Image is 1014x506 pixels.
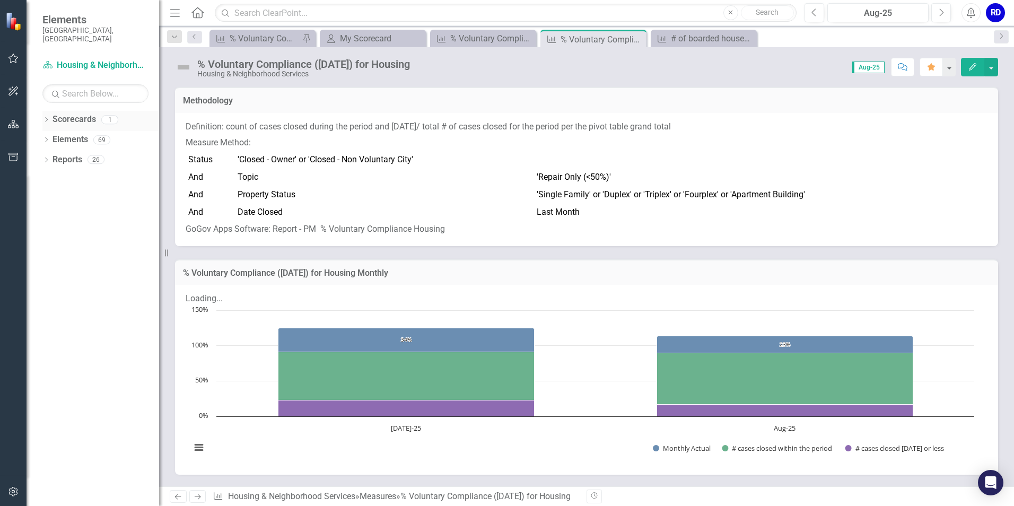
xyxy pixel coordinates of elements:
[657,336,913,353] path: Aug-25, 23.28767123. Monthly Actual.
[199,411,208,420] text: 0%
[5,12,24,31] img: ClearPoint Strategy
[722,443,833,453] button: Show # cases closed within the period
[186,305,980,464] svg: Interactive chart
[53,134,88,146] a: Elements
[340,32,423,45] div: My Scorecard
[42,26,148,43] small: [GEOGRAPHIC_DATA], [GEOGRAPHIC_DATA]
[401,336,412,343] text: 34%
[186,204,235,221] td: And
[978,470,1003,495] div: Open Intercom Messenger
[42,13,148,26] span: Elements
[197,70,410,78] div: Housing & Neighborhood Services
[53,114,96,126] a: Scorecards
[278,328,535,352] path: Jul-25, 33.82352941. Monthly Actual.
[191,340,208,350] text: 100%
[278,328,913,353] g: Monthly Actual, bar series 1 of 3 with 2 bars.
[235,186,535,204] td: Property Status
[175,59,192,76] img: Not Defined
[278,352,535,400] path: Jul-25, 68. # cases closed within the period.
[197,58,410,70] div: % Voluntary Compliance ([DATE]) for Housing
[322,32,423,45] a: My Scorecard
[53,154,82,166] a: Reports
[186,293,987,305] div: Loading...
[235,151,535,169] td: 'Closed - Owner' or 'Closed - Non Voluntary City'
[215,4,797,22] input: Search ClearPoint...
[774,423,796,433] text: Aug-25
[657,404,913,416] path: Aug-25, 17. # cases closed within 35 days or less.
[278,400,913,416] g: # cases closed within 35 days or less, bar series 3 of 3 with 2 bars.
[191,304,208,314] text: 150%
[186,221,987,235] p: GoGov Apps Software: Report - PM % Voluntary Compliance Housing
[228,491,355,501] a: Housing & Neighborhood Services
[780,341,790,348] text: 23%
[186,169,235,186] td: And
[230,32,300,45] div: % Voluntary Compliance ([DATE]) for Housing
[391,423,421,433] text: [DATE]-25
[191,440,206,455] button: View chart menu, Chart
[101,115,118,124] div: 1
[42,59,148,72] a: Housing & Neighborhood Services
[534,169,987,186] td: 'Repair Only (<50%)'
[186,305,987,464] div: Chart. Highcharts interactive chart.
[653,443,710,453] button: Show Monthly Actual
[278,352,913,404] g: # cases closed within the period, bar series 2 of 3 with 2 bars.
[450,32,534,45] div: % Voluntary Compliance ([DATE]) for [GEOGRAPHIC_DATA]
[534,204,987,221] td: Last Month
[186,121,987,135] p: Definition: count of cases closed during the period and [DATE]/ total # of cases closed for the p...
[88,155,104,164] div: 26
[831,7,925,20] div: Aug-25
[671,32,754,45] div: # of boarded houses City-wide
[195,375,208,385] text: 50%
[653,32,754,45] a: # of boarded houses City-wide
[235,204,535,221] td: Date Closed
[186,186,235,204] td: And
[400,491,571,501] div: % Voluntary Compliance ([DATE]) for Housing
[756,8,779,16] span: Search
[186,151,235,169] td: Status
[433,32,534,45] a: % Voluntary Compliance ([DATE]) for [GEOGRAPHIC_DATA]
[852,62,885,73] span: Aug-25
[986,3,1005,22] button: RD
[213,491,579,503] div: » »
[235,169,535,186] td: Topic
[212,32,300,45] a: % Voluntary Compliance ([DATE]) for Housing
[657,353,913,404] path: Aug-25, 73. # cases closed within the period.
[278,400,535,416] path: Jul-25, 23. # cases closed within 35 days or less.
[741,5,794,20] button: Search
[534,186,987,204] td: 'Single Family' or 'Duplex' or 'Triplex' or 'Fourplex' or 'Apartment Building'
[360,491,396,501] a: Measures
[186,135,987,151] p: Measure Method:
[561,33,644,46] div: % Voluntary Compliance ([DATE]) for Housing
[42,84,148,103] input: Search Below...
[183,96,990,106] h3: Methodology
[845,443,971,453] button: Show # cases closed within 35 days or less
[827,3,929,22] button: Aug-25
[183,268,990,278] h3: % Voluntary Compliance ([DATE]) for Housing Monthly
[93,135,110,144] div: 69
